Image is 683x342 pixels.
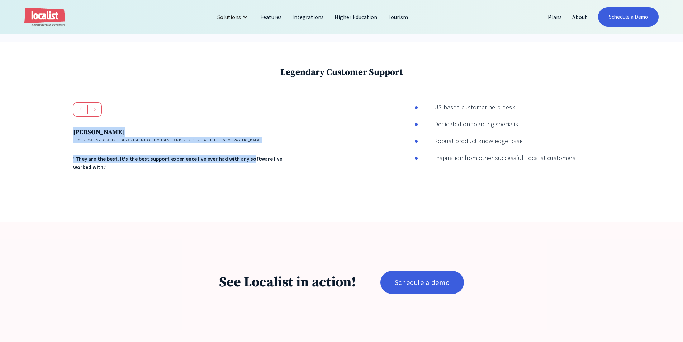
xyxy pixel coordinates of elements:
[418,153,575,163] div: Inspiration from other successful Localist customers
[255,8,287,25] a: Features
[598,7,659,27] a: Schedule a Demo
[212,8,255,25] div: Solutions
[73,128,124,136] strong: [PERSON_NAME]
[73,102,293,187] div: carousel
[73,127,293,171] div: 1 of 3
[418,119,520,129] div: Dedicated onboarding specialist
[543,8,567,25] a: Plans
[195,67,488,78] h3: Legendary Customer Support
[329,8,383,25] a: Higher Education
[24,8,65,27] a: home
[567,8,593,25] a: About
[73,155,293,171] div: “They are the best. It's the best support experience I've ever had with any software I've worked ...
[87,102,102,117] div: next slide
[418,102,515,112] div: US based customer help desk
[217,13,241,21] div: Solutions
[73,137,293,143] h4: Technical Specialist, Department of Housing and Residential Life, [GEOGRAPHIC_DATA]
[219,274,356,291] h1: See Localist in action!
[383,8,413,25] a: Tourism
[73,102,88,117] div: previous slide
[380,271,464,294] a: Schedule a demo
[287,8,329,25] a: Integrations
[418,136,522,146] div: Robust product knowledge base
